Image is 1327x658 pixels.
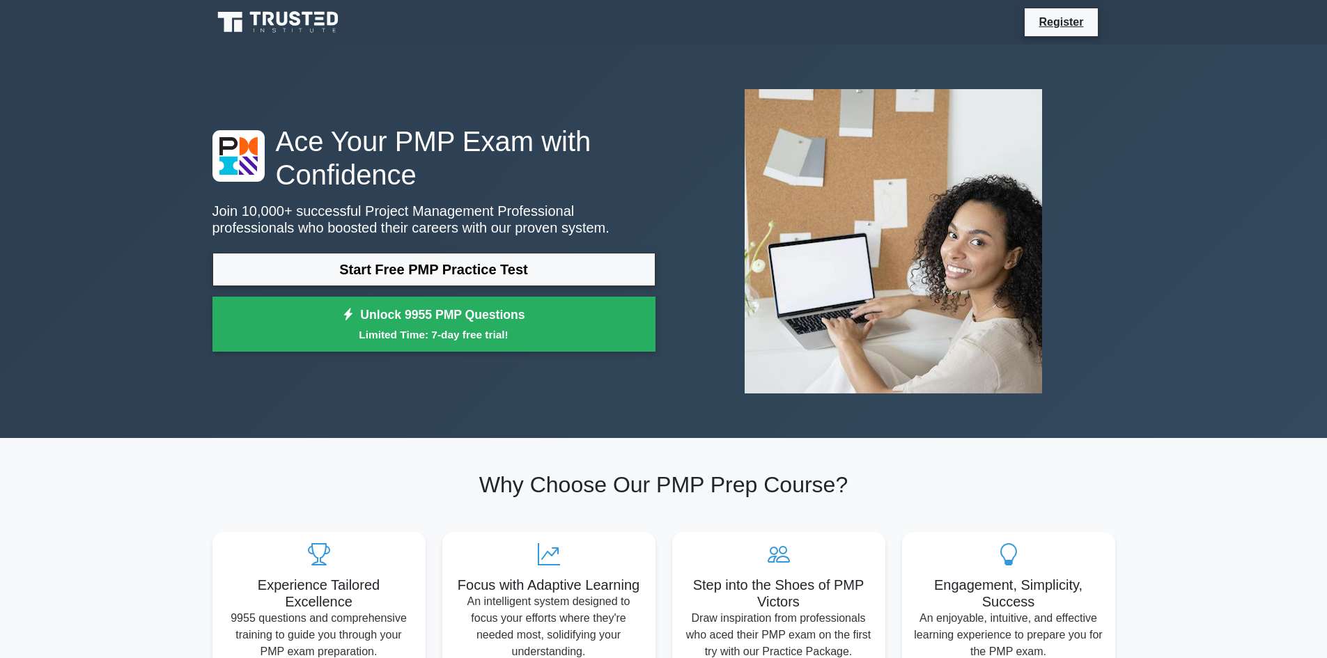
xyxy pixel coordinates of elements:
[212,253,655,286] a: Start Free PMP Practice Test
[212,297,655,352] a: Unlock 9955 PMP QuestionsLimited Time: 7-day free trial!
[1030,13,1092,31] a: Register
[683,577,874,610] h5: Step into the Shoes of PMP Victors
[230,327,638,343] small: Limited Time: 7-day free trial!
[212,203,655,236] p: Join 10,000+ successful Project Management Professional professionals who boosted their careers w...
[224,577,414,610] h5: Experience Tailored Excellence
[212,125,655,191] h1: Ace Your PMP Exam with Confidence
[913,577,1104,610] h5: Engagement, Simplicity, Success
[453,577,644,593] h5: Focus with Adaptive Learning
[212,471,1115,498] h2: Why Choose Our PMP Prep Course?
